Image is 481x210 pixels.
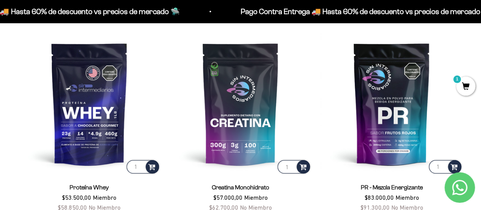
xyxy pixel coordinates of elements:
[213,194,243,201] span: $57.000,00
[395,194,419,201] span: Miembro
[452,75,462,84] mark: 1
[93,194,116,201] span: Miembro
[70,184,109,191] a: Proteína Whey
[365,194,394,201] span: $83.000,00
[62,194,91,201] span: $53.500,00
[361,184,423,191] a: PR - Mezcla Energizante
[212,184,269,191] a: Creatina Monohidrato
[244,194,268,201] span: Miembro
[456,83,475,91] a: 1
